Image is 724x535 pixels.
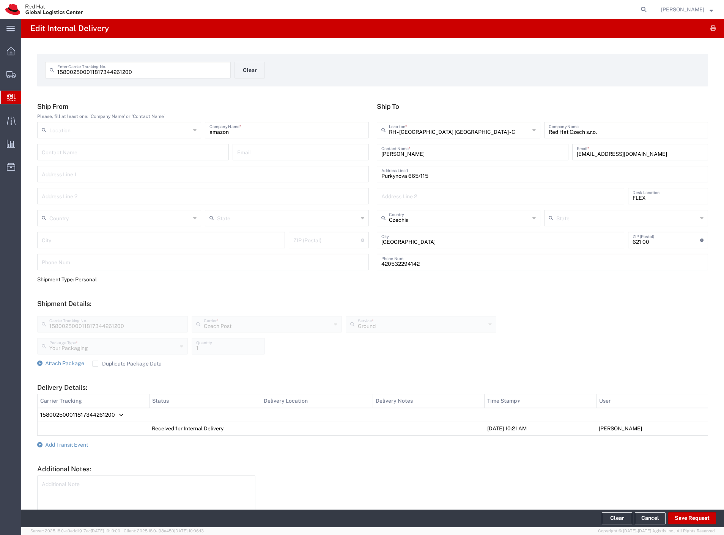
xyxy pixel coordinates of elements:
h5: Ship From [37,102,369,110]
th: Status [149,394,261,408]
span: Attach Package [45,360,84,366]
span: 158002500011817344261200 [40,412,115,418]
span: [DATE] 10:06:13 [174,529,204,533]
div: Please, fill at least one: 'Company Name' or 'Contact Name' [37,113,369,120]
th: Time Stamp [485,394,597,408]
span: Filip Lizuch [661,5,704,14]
h5: Additional Notes: [37,465,708,473]
button: Save Request [668,512,716,524]
img: logo [5,4,83,15]
button: Clear [602,512,632,524]
h4: Edit Internal Delivery [30,19,109,38]
label: Duplicate Package Data [92,361,162,367]
span: Server: 2025.18.0-a0edd1917ac [30,529,120,533]
span: Client: 2025.18.0-198a450 [124,529,204,533]
button: Clear [235,62,265,78]
th: User [596,394,708,408]
td: [DATE] 10:21 AM [485,422,597,435]
h5: Shipment Details: [37,300,708,308]
button: [PERSON_NAME] [661,5,713,14]
div: Shipment Type: Personal [37,276,369,284]
th: Delivery Location [261,394,373,408]
td: Received for Internal Delivery [149,422,261,435]
th: Delivery Notes [373,394,485,408]
h5: Delivery Details: [37,383,708,391]
span: Copyright © [DATE]-[DATE] Agistix Inc., All Rights Reserved [598,528,715,534]
span: [DATE] 10:10:00 [91,529,120,533]
span: Add Transit Event [45,442,88,448]
td: [PERSON_NAME] [596,422,708,435]
h5: Ship To [377,102,708,110]
table: Delivery Details: [37,394,708,436]
a: Cancel [635,512,666,524]
th: Carrier Tracking [38,394,150,408]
